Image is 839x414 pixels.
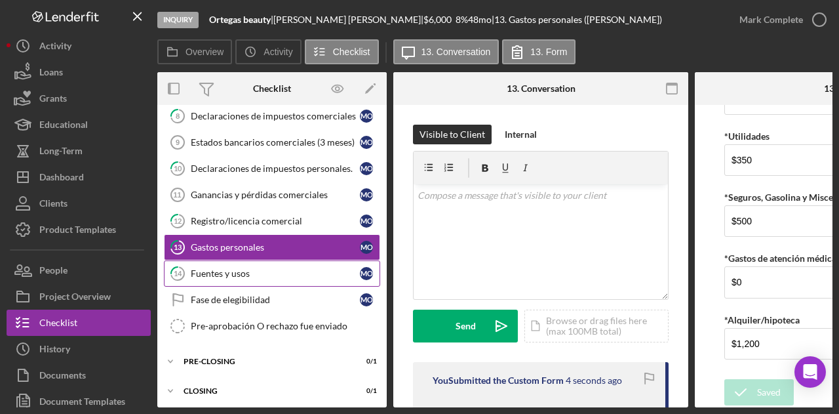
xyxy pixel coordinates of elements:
[39,310,77,339] div: Checklist
[530,47,567,57] label: 13. Form
[7,283,151,310] button: Project Overview
[456,14,468,25] div: 8 %
[191,137,360,148] div: Estados bancarios comerciales (3 meses)
[209,14,273,25] div: |
[421,47,491,57] label: 13. Conversation
[360,136,373,149] div: M O
[7,336,151,362] button: History
[191,216,360,226] div: Registro/licencia comercial
[794,356,826,388] div: Open Intercom Messenger
[184,387,344,395] div: Closing
[7,33,151,59] a: Activity
[173,191,181,199] tspan: 11
[360,188,373,201] div: M O
[39,283,111,313] div: Project Overview
[757,379,781,405] div: Saved
[726,7,832,33] button: Mark Complete
[413,310,518,342] button: Send
[191,190,360,200] div: Ganancias y pérdidas comerciales
[7,59,151,85] a: Loans
[164,129,380,155] a: 9Estados bancarios comerciales (3 meses)MO
[7,85,151,112] button: Grants
[739,7,803,33] div: Mark Complete
[191,321,380,331] div: Pre-aprobación O rechazo fue enviado
[39,33,71,62] div: Activity
[164,155,380,182] a: 10Declaraciones de impuestos personales.MO
[164,182,380,208] a: 11Ganancias y pérdidas comercialesMO
[164,103,380,129] a: 8Declaraciones de impuestos comercialesMO
[413,125,492,144] button: Visible to Client
[39,164,84,194] div: Dashboard
[433,375,564,386] div: You Submitted the Custom Form
[505,125,537,144] div: Internal
[498,125,543,144] button: Internal
[39,257,68,287] div: People
[724,253,836,264] label: *Gastos de atención médica
[7,310,151,336] button: Checklist
[456,310,476,342] div: Send
[176,138,180,146] tspan: 9
[39,138,83,167] div: Long-Term
[502,39,576,64] button: 13. Form
[305,39,379,64] button: Checklist
[492,14,662,25] div: | 13. Gastos personales ([PERSON_NAME])
[176,112,180,120] tspan: 8
[191,268,360,279] div: Fuentes y usos
[164,234,380,260] a: 13Gastos personalesMO
[7,112,151,138] button: Educational
[419,125,485,144] div: Visible to Client
[360,110,373,123] div: M O
[468,14,492,25] div: 48 mo
[191,295,360,305] div: Fase de elegibilidad
[353,358,377,365] div: 0 / 1
[393,39,499,64] button: 13. Conversation
[7,138,151,164] button: Long-Term
[7,257,151,283] button: People
[191,111,360,121] div: Declaraciones de impuestos comerciales
[353,387,377,395] div: 0 / 1
[7,164,151,190] button: Dashboard
[360,162,373,175] div: M O
[174,217,182,225] tspan: 12
[7,362,151,388] button: Documents
[39,59,63,89] div: Loans
[164,208,380,234] a: 12Registro/licencia comercialMO
[7,190,151,217] button: Clients
[566,375,622,386] time: 2025-09-08 23:26
[724,314,800,325] label: *Alquiler/hipoteca
[7,217,151,243] button: Product Templates
[253,83,291,94] div: Checklist
[360,215,373,228] div: M O
[273,14,423,25] div: [PERSON_NAME] [PERSON_NAME] |
[360,293,373,306] div: M O
[423,14,452,25] span: $6,000
[164,313,380,339] a: Pre-aprobación O rechazo fue enviado
[164,287,380,313] a: Fase de elegibilidadMO
[39,190,68,220] div: Clients
[184,358,344,365] div: Pre-Closing
[507,83,576,94] div: 13. Conversation
[174,269,182,278] tspan: 14
[39,362,86,392] div: Documents
[39,112,88,141] div: Educational
[39,336,70,365] div: History
[360,267,373,280] div: M O
[724,131,770,142] label: *Utilidades
[191,163,360,174] div: Declaraciones de impuestos personales.
[174,164,182,173] tspan: 10
[235,39,301,64] button: Activity
[39,217,116,246] div: Product Templates
[263,47,292,57] label: Activity
[164,260,380,287] a: 14Fuentes y usosMO
[724,379,794,405] button: Saved
[209,14,271,25] b: Ortegas beauty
